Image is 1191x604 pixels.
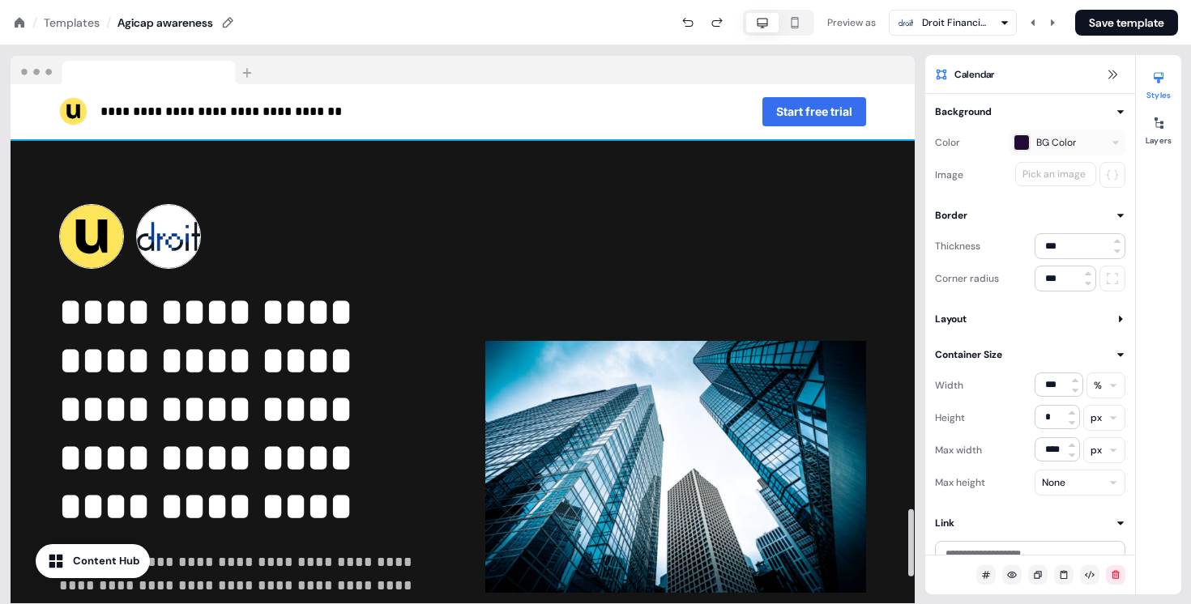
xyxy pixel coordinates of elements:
button: Link [935,515,1125,531]
button: Layout [935,311,1125,327]
div: Background [935,104,992,120]
div: Content Hub [73,553,140,569]
button: Container Size [935,347,1125,363]
div: Image [935,162,963,188]
div: Layout [935,311,967,327]
div: Border [935,207,967,223]
div: Link [935,515,954,531]
span: BG Color [1036,134,1076,151]
button: Droit Financial Technologies [889,10,1017,36]
span: Calendar [954,66,994,83]
div: Container Size [935,347,1002,363]
div: Pick an image [1019,166,1089,182]
div: None [1042,474,1065,491]
button: BG Color [1009,130,1125,155]
button: Content Hub [36,544,150,578]
div: Thickness [935,233,980,259]
div: Agicap awareness [117,15,213,31]
button: Pick an image [1015,162,1096,186]
div: Height [935,405,965,431]
div: Corner radius [935,266,999,291]
button: Border [935,207,1125,223]
div: px [1091,410,1102,426]
a: Templates [44,15,100,31]
div: Max width [935,437,982,463]
div: Start free trial [469,97,866,126]
button: Background [935,104,1125,120]
div: Max height [935,470,985,496]
div: / [32,14,37,32]
button: Styles [1136,65,1181,100]
div: % [1094,377,1102,393]
button: Start free trial [762,97,866,126]
div: px [1091,442,1102,458]
button: Save template [1075,10,1178,36]
div: Droit Financial Technologies [922,15,987,31]
button: Layers [1136,110,1181,146]
div: / [106,14,111,32]
img: Browser topbar [11,56,259,85]
div: Color [935,130,960,155]
div: Width [935,372,963,398]
div: Preview as [827,15,876,31]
